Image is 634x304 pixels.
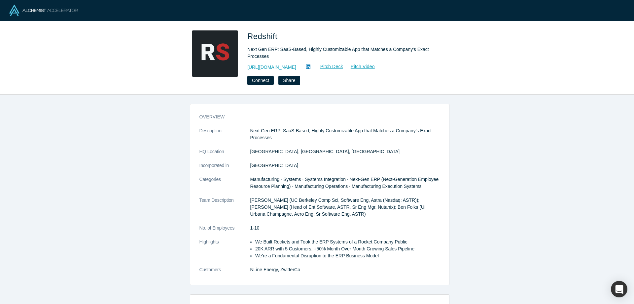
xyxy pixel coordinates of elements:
p: [PERSON_NAME] (UC Berkeley Comp Sci, Software Eng, Astra (Nasdaq: ASTR)); [PERSON_NAME] (Head of ... [250,197,440,218]
a: Pitch Video [343,63,375,70]
li: We Built Rockets and Took the ERP Systems of a Rocket Company Public [255,239,440,245]
button: Share [278,76,300,85]
dd: [GEOGRAPHIC_DATA], [GEOGRAPHIC_DATA], [GEOGRAPHIC_DATA] [250,148,440,155]
dd: [GEOGRAPHIC_DATA] [250,162,440,169]
button: Connect [247,76,274,85]
li: 20K ARR with 5 Customers, +50% Month Over Month Growing Sales Pipeline [255,245,440,252]
dt: Incorporated in [199,162,250,176]
a: Pitch Deck [313,63,343,70]
dt: Highlights [199,239,250,266]
img: Alchemist Logo [9,5,78,16]
dt: Customers [199,266,250,280]
dd: 1-10 [250,225,440,232]
a: [URL][DOMAIN_NAME] [247,64,296,71]
img: Redshift 's Logo [192,30,238,77]
span: Redshift [247,32,280,41]
dt: No. of Employees [199,225,250,239]
dt: Team Description [199,197,250,225]
dd: NLine Energy, ZwitterCo [250,266,440,273]
dt: HQ Location [199,148,250,162]
h3: overview [199,113,431,120]
div: Next Gen ERP: SaaS-Based, Highly Customizable App that Matches a Company's Exact Processes [247,46,432,60]
dt: Description [199,127,250,148]
dt: Categories [199,176,250,197]
p: Next Gen ERP: SaaS-Based, Highly Customizable App that Matches a Company's Exact Processes [250,127,440,141]
span: Manufacturing · Systems · Systems Integration · Next-Gen ERP (Next-Generation Employee Resource P... [250,177,439,189]
li: We're a Fundamental Disruption to the ERP Business Model [255,252,440,259]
